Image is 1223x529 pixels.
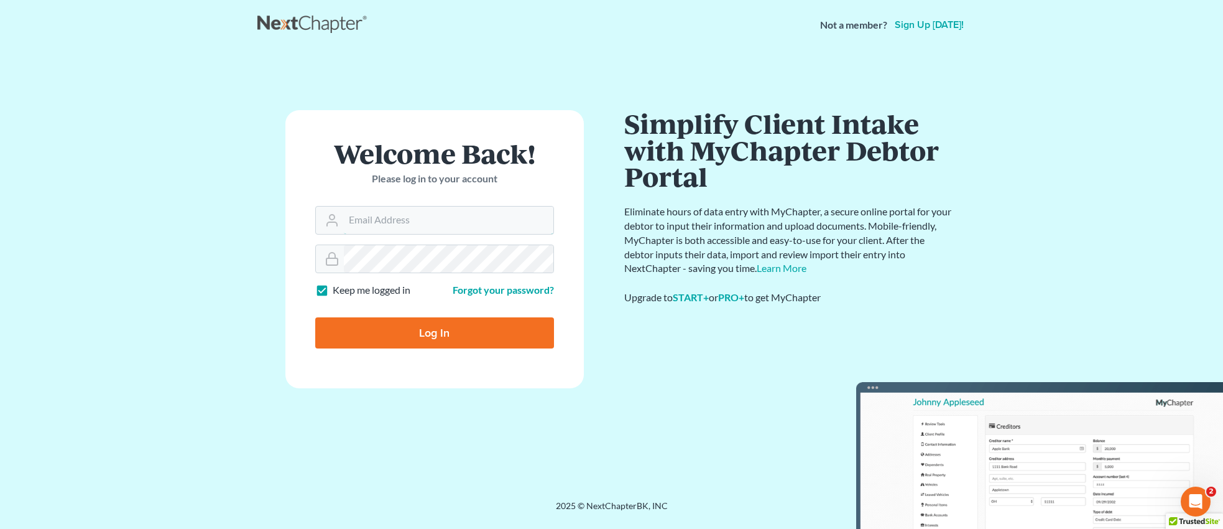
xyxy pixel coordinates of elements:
a: PRO+ [718,291,744,303]
div: Upgrade to or to get MyChapter [624,291,954,305]
iframe: Intercom live chat [1181,487,1211,517]
h1: Welcome Back! [315,140,554,167]
a: Sign up [DATE]! [892,20,966,30]
p: Please log in to your account [315,172,554,186]
input: Log In [315,317,554,349]
h1: Simplify Client Intake with MyChapter Debtor Portal [624,110,954,190]
a: START+ [673,291,709,303]
div: 2025 © NextChapterBK, INC [257,500,966,522]
a: Forgot your password? [453,284,554,296]
span: 2 [1206,487,1216,497]
a: Learn More [757,262,806,274]
p: Eliminate hours of data entry with MyChapter, a secure online portal for your debtor to input the... [624,205,954,276]
input: Email Address [344,207,553,234]
strong: Not a member? [820,18,887,32]
label: Keep me logged in [333,283,410,297]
